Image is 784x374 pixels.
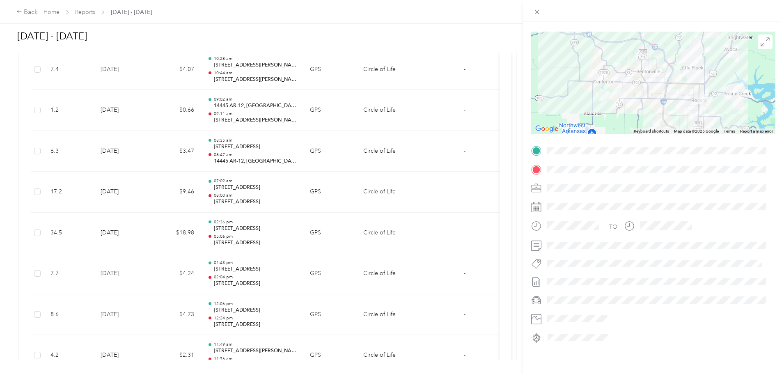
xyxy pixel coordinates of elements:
[634,128,669,134] button: Keyboard shortcuts
[674,129,719,133] span: Map data ©2025 Google
[738,328,784,374] iframe: Everlance-gr Chat Button Frame
[724,129,735,133] a: Terms (opens in new tab)
[533,124,560,134] img: Google
[609,223,617,231] div: TO
[740,129,773,133] a: Report a map error
[533,124,560,134] a: Open this area in Google Maps (opens a new window)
